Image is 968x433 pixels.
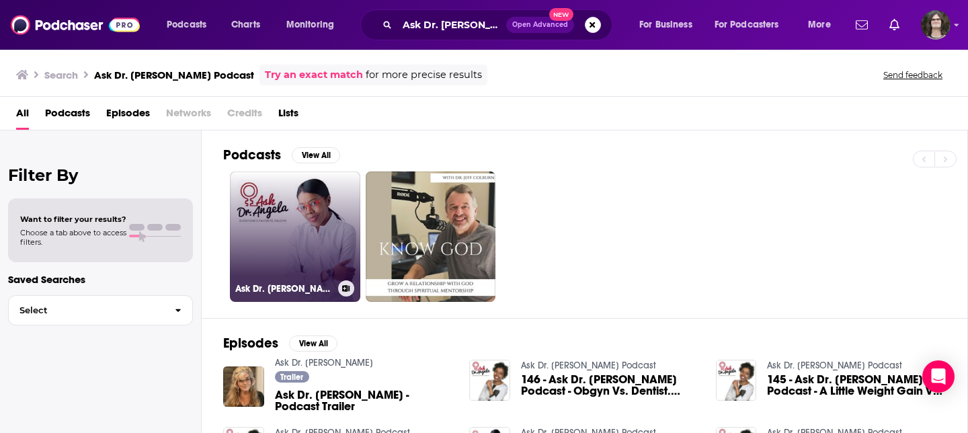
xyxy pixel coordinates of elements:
[11,12,140,38] img: Podchaser - Follow, Share and Rate Podcasts
[94,69,254,81] h3: Ask Dr. [PERSON_NAME] Podcast
[223,14,268,36] a: Charts
[265,67,363,83] a: Try an exact match
[799,14,848,36] button: open menu
[275,389,454,412] a: Ask Dr. Angela - Podcast Trailer
[286,15,334,34] span: Monitoring
[373,9,625,40] div: Search podcasts, credits, & more...
[275,389,454,412] span: Ask Dr. [PERSON_NAME] - Podcast Trailer
[9,306,164,315] span: Select
[275,357,373,368] a: Ask Dr. Angela
[223,335,278,352] h2: Episodes
[921,10,951,40] img: User Profile
[166,102,211,130] span: Networks
[45,102,90,130] a: Podcasts
[521,360,656,371] a: Ask Dr. Angela Podcast
[20,214,126,224] span: Want to filter your results?
[292,147,340,163] button: View All
[521,374,700,397] a: 146 - Ask Dr. Angela Podcast - Obgyn Vs. Dentist. Which Visit Do You Dislike The Most?
[106,102,150,130] a: Episodes
[8,273,193,286] p: Saved Searches
[706,14,799,36] button: open menu
[157,14,224,36] button: open menu
[767,374,946,397] a: 145 - Ask Dr. Angela Podcast - A Little Weight Gain Vs. Pregnancy. The Pros & Cons Of Depo Provera
[521,374,700,397] span: 146 - Ask Dr. [PERSON_NAME] Podcast - Obgyn Vs. Dentist. Which Visit Do You Dislike The Most?
[227,102,262,130] span: Credits
[921,10,951,40] span: Logged in as jack14248
[808,15,831,34] span: More
[922,360,955,393] div: Open Intercom Messenger
[366,67,482,83] span: for more precise results
[223,335,337,352] a: EpisodesView All
[231,15,260,34] span: Charts
[884,13,905,36] a: Show notifications dropdown
[8,295,193,325] button: Select
[20,228,126,247] span: Choose a tab above to access filters.
[8,165,193,185] h2: Filter By
[230,171,360,302] a: Ask Dr. [PERSON_NAME] Podcast
[235,283,333,294] h3: Ask Dr. [PERSON_NAME] Podcast
[921,10,951,40] button: Show profile menu
[506,17,574,33] button: Open AdvancedNew
[397,14,506,36] input: Search podcasts, credits, & more...
[639,15,692,34] span: For Business
[289,336,337,352] button: View All
[223,147,340,163] a: PodcastsView All
[549,8,573,21] span: New
[767,374,946,397] span: 145 - Ask Dr. [PERSON_NAME] Podcast - A Little Weight Gain Vs. Pregnancy. The Pros & Cons Of Depo...
[16,102,29,130] a: All
[850,13,873,36] a: Show notifications dropdown
[278,102,298,130] a: Lists
[167,15,206,34] span: Podcasts
[716,360,757,401] img: 145 - Ask Dr. Angela Podcast - A Little Weight Gain Vs. Pregnancy. The Pros & Cons Of Depo Provera
[223,366,264,407] img: Ask Dr. Angela - Podcast Trailer
[512,22,568,28] span: Open Advanced
[630,14,709,36] button: open menu
[767,360,902,371] a: Ask Dr. Angela Podcast
[469,360,510,401] img: 146 - Ask Dr. Angela Podcast - Obgyn Vs. Dentist. Which Visit Do You Dislike The Most?
[277,14,352,36] button: open menu
[879,69,946,81] button: Send feedback
[715,15,779,34] span: For Podcasters
[223,147,281,163] h2: Podcasts
[280,373,303,381] span: Trailer
[44,69,78,81] h3: Search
